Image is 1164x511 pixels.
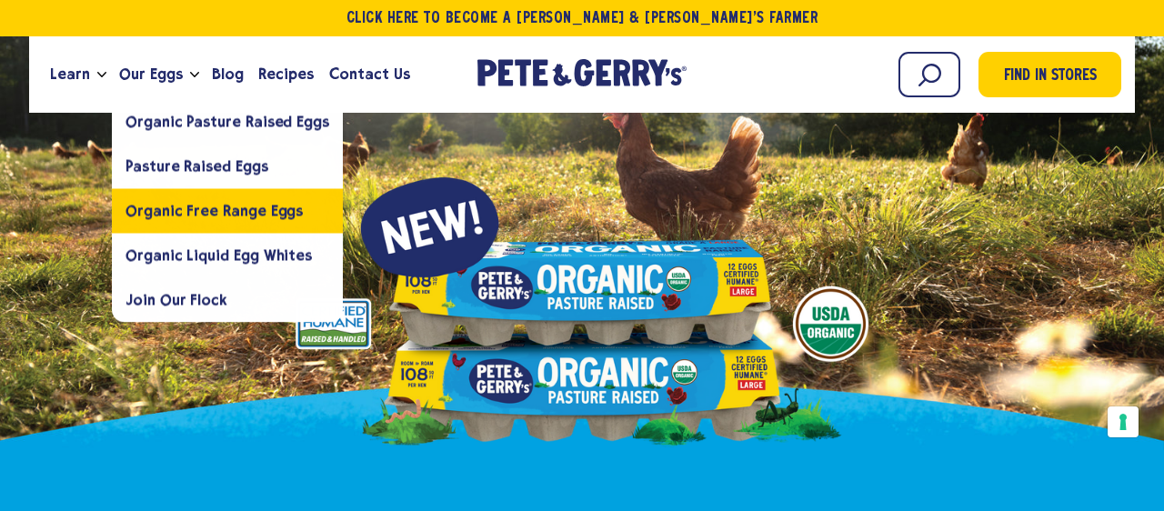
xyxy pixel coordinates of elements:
span: Our Eggs [119,63,183,85]
a: Pasture Raised Eggs [112,144,343,188]
a: Find in Stores [978,52,1121,97]
a: Learn [43,50,97,99]
button: Open the dropdown menu for Our Eggs [190,72,199,78]
span: Pasture Raised Eggs [125,157,267,175]
a: Contact Us [322,50,417,99]
span: Organic Pasture Raised Eggs [125,113,329,130]
span: Blog [212,63,244,85]
button: Your consent preferences for tracking technologies [1108,406,1139,437]
a: Organic Free Range Eggs [112,188,343,233]
button: Open the dropdown menu for Learn [97,72,106,78]
a: Recipes [251,50,321,99]
span: Find in Stores [1004,65,1097,89]
a: Organic Liquid Egg Whites [112,233,343,277]
span: Join Our Flock [125,291,227,308]
a: Organic Pasture Raised Eggs [112,99,343,144]
a: Blog [205,50,251,99]
span: Recipes [258,63,314,85]
a: Join Our Flock [112,277,343,322]
span: Organic Liquid Egg Whites [125,246,312,264]
span: Contact Us [329,63,410,85]
input: Search [898,52,960,97]
a: Our Eggs [112,50,190,99]
span: Organic Free Range Eggs [125,202,303,219]
span: Learn [50,63,90,85]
